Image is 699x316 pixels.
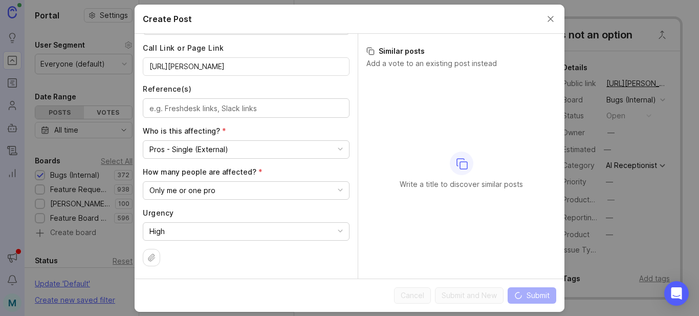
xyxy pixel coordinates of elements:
[143,43,349,53] label: Call Link or Page Link
[143,208,349,218] label: Urgency
[143,13,192,25] h2: Create Post
[400,179,523,189] p: Write a title to discover similar posts
[143,167,263,176] span: How many people are affected? (required)
[149,185,215,196] div: Only me or one pro
[664,281,689,306] div: Open Intercom Messenger
[149,144,228,155] div: Pros - Single (External)
[149,61,343,72] input: Link to a call or page
[366,58,556,69] p: Add a vote to an existing post instead
[366,46,556,56] h3: Similar posts
[143,127,226,135] span: Who is this affecting? (required)
[545,13,556,25] button: Close create post modal
[149,226,165,237] div: High
[143,84,349,94] label: Reference(s)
